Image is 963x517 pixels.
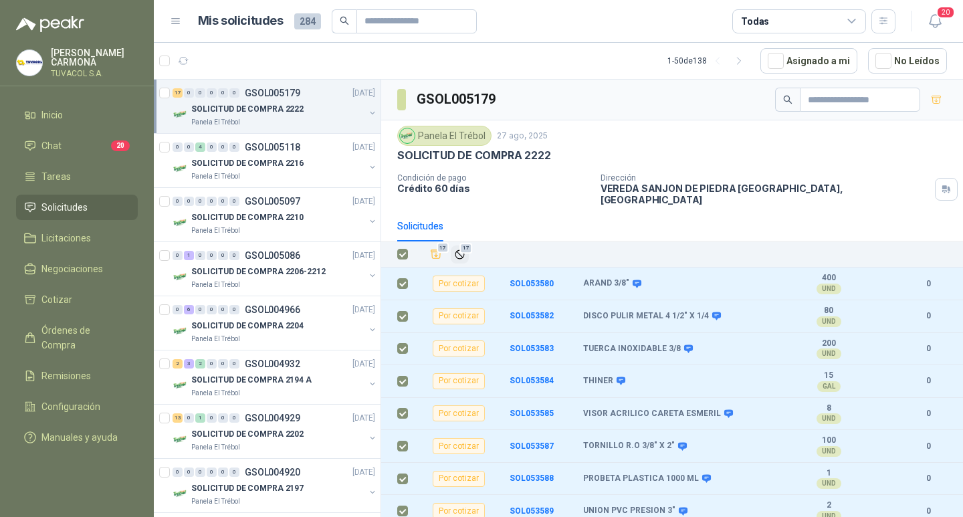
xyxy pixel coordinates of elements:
[191,157,304,170] p: SOLICITUD DE COMPRA 2216
[191,280,240,290] p: Panela El Trébol
[218,88,228,98] div: 0
[817,413,841,424] div: UND
[173,197,183,206] div: 0
[191,388,240,399] p: Panela El Trébol
[245,88,300,98] p: GSOL005179
[16,133,138,159] a: Chat20
[782,403,875,414] b: 8
[173,410,378,453] a: 13 0 1 0 0 0 GSOL004929[DATE] Company LogoSOLICITUD DE COMPRA 2202Panela El Trébol
[397,126,492,146] div: Panela El Trébol
[459,243,472,253] span: 17
[245,197,300,206] p: GSOL005097
[510,409,554,418] a: SOL053585
[173,85,378,128] a: 17 0 0 0 0 0 GSOL005179[DATE] Company LogoSOLICITUD DE COMPRA 2222Panela El Trébol
[218,142,228,152] div: 0
[510,441,554,451] a: SOL053587
[198,11,284,31] h1: Mis solicitudes
[352,412,375,425] p: [DATE]
[229,251,239,260] div: 0
[195,359,205,369] div: 2
[173,193,378,236] a: 0 0 0 0 0 0 GSOL005097[DATE] Company LogoSOLICITUD DE COMPRA 2210Panela El Trébol
[184,197,194,206] div: 0
[433,340,485,356] div: Por cotizar
[191,482,304,495] p: SOLICITUD DE COMPRA 2197
[16,318,138,358] a: Órdenes de Compra
[173,247,378,290] a: 0 1 0 0 0 0 GSOL005086[DATE] Company LogoSOLICITUD DE COMPRA 2206-2212Panela El Trébol
[195,251,205,260] div: 0
[909,278,947,290] b: 0
[229,413,239,423] div: 0
[583,344,681,354] b: TUERCA INOXIDABLE 3/8
[207,197,217,206] div: 0
[229,88,239,98] div: 0
[41,430,118,445] span: Manuales y ayuda
[909,342,947,355] b: 0
[397,183,590,194] p: Crédito 60 días
[173,139,378,182] a: 0 0 4 0 0 0 GSOL005118[DATE] Company LogoSOLICITUD DE COMPRA 2216Panela El Trébol
[340,16,349,25] span: search
[760,48,857,74] button: Asignado a mi
[184,413,194,423] div: 0
[510,376,554,385] a: SOL053584
[191,334,240,344] p: Panela El Trébol
[437,243,449,253] span: 17
[195,197,205,206] div: 0
[16,287,138,312] a: Cotizar
[173,302,378,344] a: 0 6 0 0 0 0 GSOL004966[DATE] Company LogoSOLICITUD DE COMPRA 2204Panela El Trébol
[41,262,103,276] span: Negociaciones
[195,468,205,477] div: 0
[218,468,228,477] div: 0
[41,169,71,184] span: Tareas
[868,48,947,74] button: No Leídos
[782,273,875,284] b: 400
[191,225,240,236] p: Panela El Trébol
[173,377,189,393] img: Company Logo
[427,245,445,264] button: Añadir
[510,279,554,288] a: SOL053580
[173,88,183,98] div: 17
[936,6,955,19] span: 20
[817,348,841,359] div: UND
[173,464,378,507] a: 0 0 0 0 0 0 GSOL004920[DATE] Company LogoSOLICITUD DE COMPRA 2197Panela El Trébol
[451,245,469,264] button: Ignorar
[173,251,183,260] div: 0
[909,375,947,387] b: 0
[923,9,947,33] button: 20
[191,103,304,116] p: SOLICITUD DE COMPRA 2222
[16,16,84,32] img: Logo peakr
[397,219,443,233] div: Solicitudes
[229,197,239,206] div: 0
[601,183,930,205] p: VEREDA SANJON DE PIEDRA [GEOGRAPHIC_DATA] , [GEOGRAPHIC_DATA]
[510,506,554,516] a: SOL053589
[207,142,217,152] div: 0
[782,435,875,446] b: 100
[191,320,304,332] p: SOLICITUD DE COMPRA 2204
[510,311,554,320] a: SOL053582
[207,305,217,314] div: 0
[41,369,91,383] span: Remisiones
[433,438,485,454] div: Por cotizar
[352,249,375,262] p: [DATE]
[782,371,875,381] b: 15
[583,278,629,289] b: ARAND 3/8"
[229,359,239,369] div: 0
[191,374,312,387] p: SOLICITUD DE COMPRA 2194 A
[245,251,300,260] p: GSOL005086
[352,195,375,208] p: [DATE]
[583,441,675,451] b: TORNILLO R.O 3/8" X 2"
[51,70,138,78] p: TUVACOL S.A.
[195,88,205,98] div: 0
[510,474,554,483] a: SOL053588
[51,48,138,67] p: [PERSON_NAME] CARMONA
[195,413,205,423] div: 1
[741,14,769,29] div: Todas
[782,500,875,511] b: 2
[173,468,183,477] div: 0
[909,440,947,453] b: 0
[433,471,485,487] div: Por cotizar
[433,308,485,324] div: Por cotizar
[218,413,228,423] div: 0
[510,344,554,353] b: SOL053583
